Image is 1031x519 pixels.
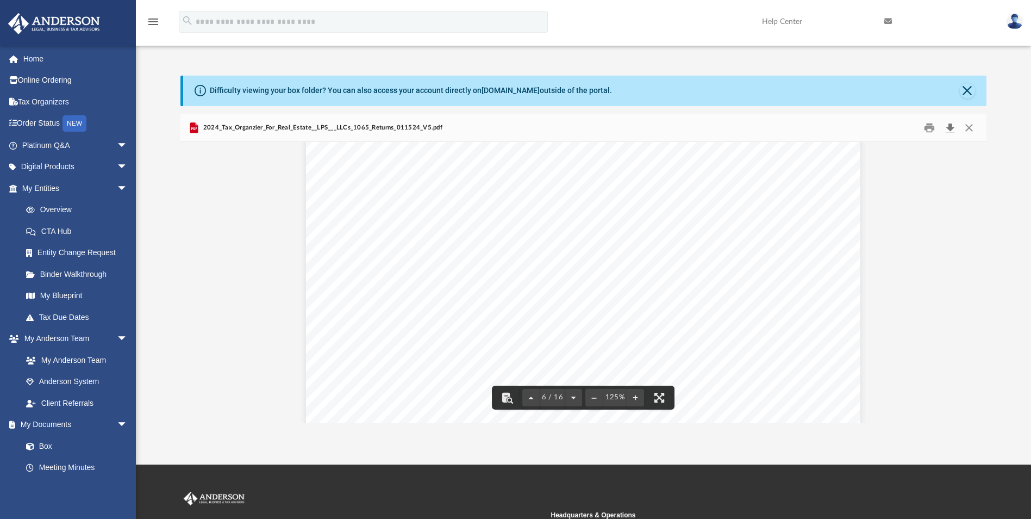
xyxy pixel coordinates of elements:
a: Platinum Q&Aarrow_drop_down [8,134,144,156]
span: differences of opinion may arise between our interpretation of laws and that of the various taxin... [339,157,826,166]
span: All tax return preparation fees must be paid before the tax return can be electronically submitte... [339,337,814,346]
a: Overview [15,199,144,221]
a: Entity Change Request [15,242,144,264]
button: Close [959,119,979,136]
a: Tax Due Dates [15,306,144,328]
span: arrow_drop_down [117,414,139,436]
button: Close [960,83,975,98]
span: representative, or its affiliated firms liable for interpretations made with regard to any of the... [339,197,797,206]
i: menu [147,15,160,28]
a: My Anderson Teamarrow_drop_down [8,328,139,350]
a: Order StatusNEW [8,113,144,135]
span: prepared by [PERSON_NAME] from the data you provide. [339,317,569,326]
span: the IRS or other taxing authority, contact [PERSON_NAME]. We can respond or represent your positi... [339,267,843,276]
button: Zoom out [585,386,603,410]
a: Binder Walkthrough [15,263,144,285]
button: Download [940,119,960,136]
span: however, there may be a fee for this service. You may appeal any adjustments proposed by a taxing... [339,277,769,286]
button: Enter fullscreen [647,386,671,410]
a: My Blueprint [15,285,139,307]
a: Forms Library [15,478,133,500]
span: 6 / 16 [540,394,565,401]
span: Client and used in the preparation of the tax returns. [339,207,547,216]
a: Box [15,435,133,457]
div: Preview [180,114,986,423]
span: authorities with whom we file tax returns as well as to our Clients. You remain liable for the co... [339,307,810,316]
a: Client Referrals [15,392,139,414]
div: NEW [63,115,86,132]
div: Document Viewer [180,142,986,423]
span: Please review your completed tax returns carefully. [339,296,546,306]
span: [PERSON_NAME] will then electronically file the tax return. [339,356,577,366]
button: 6 / 16 [540,386,565,410]
button: Print [918,119,940,136]
span: As preparers, we have a responsibility both to the various taxing [548,296,801,306]
a: Online Ordering [8,70,144,91]
span: You and/or your duly appointed representative agree not to hold [PERSON_NAME] Business Advisors (... [339,187,842,196]
span: By signing this document I acknowledge this statement and the dates below. [339,376,641,386]
button: Previous page [523,386,540,410]
img: Anderson Advisors Platinum Portal [5,13,103,34]
div: File preview [180,142,986,423]
a: Anderson System [15,371,139,393]
span: arrow_drop_down [117,134,139,157]
span: arrow_drop_down [117,177,139,200]
span: you in resolving these differences in your favor whenever possible. [339,167,601,176]
span: Once payment is received and the proper forms are signed authorizing [PERSON_NAME] to electronica... [339,347,831,356]
span: in compliance with the requirements issued by the various taxing authorities. Because tax laws ar... [339,147,823,156]
span: arrow_drop_down [117,328,139,350]
a: My Anderson Team [15,349,133,371]
span: 2024_Tax_Organzier_For_Real_Estate__LPS___LLCs_1065_Returns_011524_V5.pdf [201,123,442,133]
img: Anderson Advisors Platinum Portal [182,492,247,506]
a: [DOMAIN_NAME] [482,86,540,95]
a: Meeting Minutes [15,457,139,479]
a: CTA Hub [15,220,144,242]
button: Zoom in [627,386,644,410]
span: arrow_drop_down [117,156,139,178]
div: Current zoom level [603,394,627,401]
img: User Pic [1007,14,1023,29]
span: the information supplied by Client to any taxing authority. [339,237,567,246]
a: Tax Organizers [8,91,144,113]
span: All tax returns are subject to review and acceptance by the various taxing authorities. In the ev... [339,257,810,266]
a: My Documentsarrow_drop_down [8,414,139,436]
a: Digital Productsarrow_drop_down [8,156,144,178]
button: Toggle findbar [496,386,520,410]
a: menu [147,21,160,28]
span: Signature: [339,423,382,432]
span: Unless compelled to do so by law, [PERSON_NAME] does not disclose any irregularities or provide s... [339,227,853,236]
button: Next page [565,386,582,410]
a: Home [8,48,144,70]
div: Difficulty viewing your box folder? You can also access your account directly on outside of the p... [210,85,612,96]
a: My Entitiesarrow_drop_down [8,177,144,199]
i: search [182,15,193,27]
